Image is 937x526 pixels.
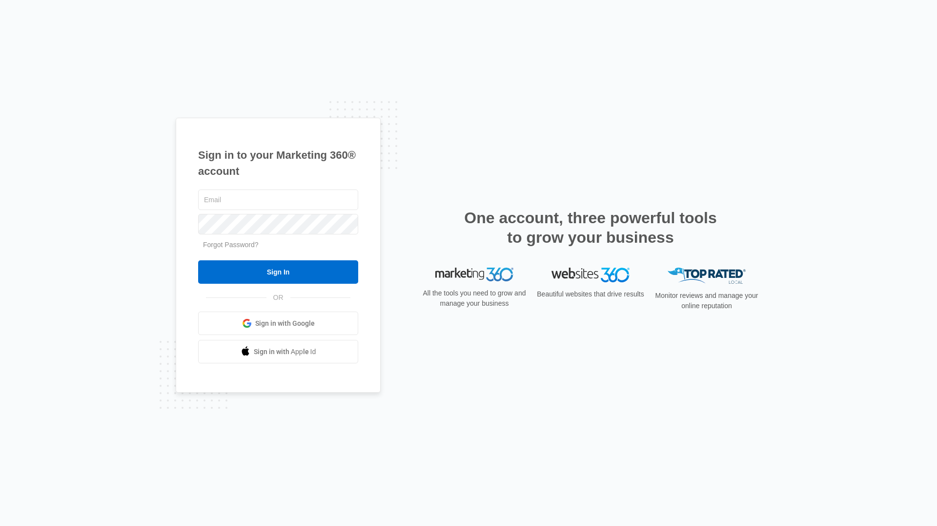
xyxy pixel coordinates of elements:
input: Sign In [198,260,358,284]
span: Sign in with Apple Id [254,347,316,357]
h2: One account, three powerful tools to grow your business [461,208,720,247]
p: Beautiful websites that drive results [536,289,645,299]
span: Sign in with Google [255,318,315,329]
h1: Sign in to your Marketing 360® account [198,147,358,179]
p: Monitor reviews and manage your online reputation [652,291,761,311]
img: Websites 360 [551,268,630,282]
img: Marketing 360 [435,268,513,281]
img: Top Rated Local [668,268,746,284]
span: OR [266,293,290,303]
a: Sign in with Google [198,312,358,335]
a: Sign in with Apple Id [198,340,358,363]
input: Email [198,189,358,210]
a: Forgot Password? [203,241,259,249]
p: All the tools you need to grow and manage your business [420,288,529,309]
